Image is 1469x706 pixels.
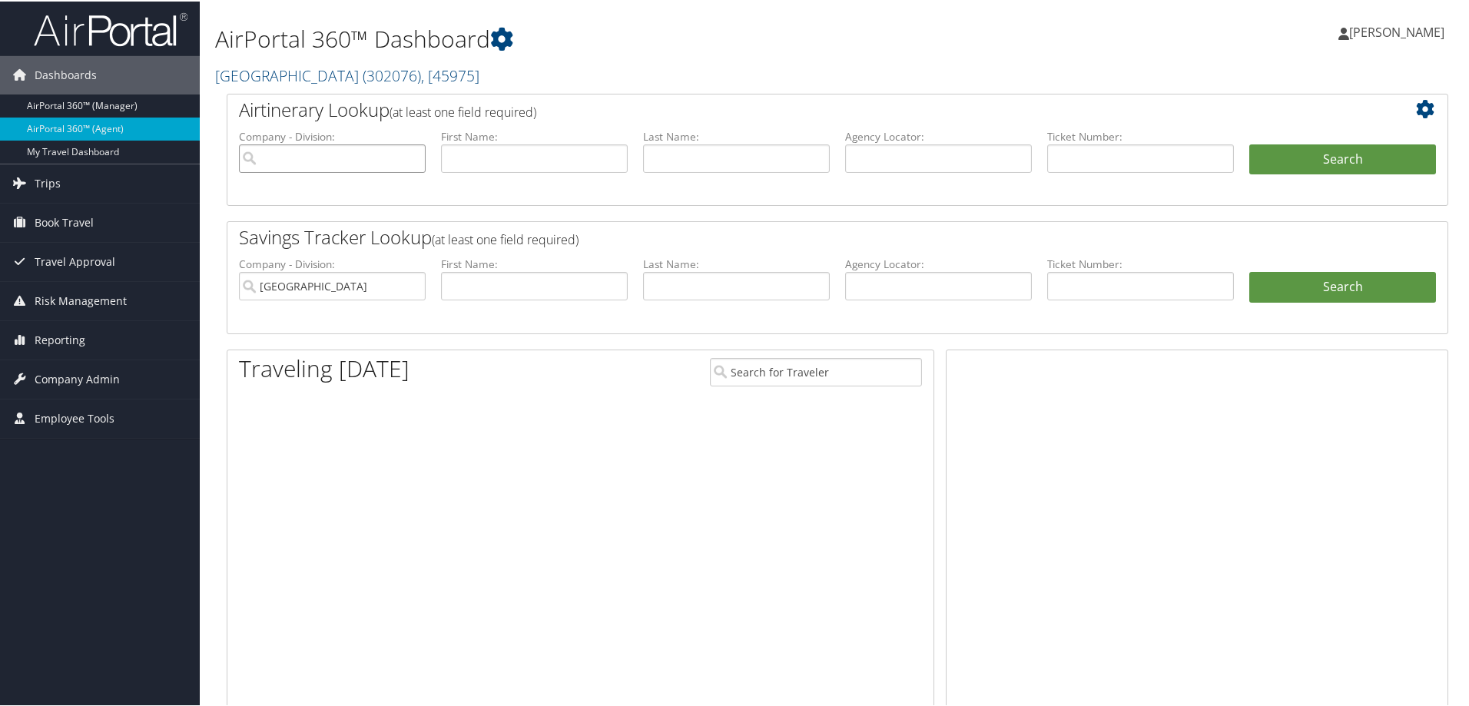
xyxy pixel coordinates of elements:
span: Trips [35,163,61,201]
label: Agency Locator: [845,128,1032,143]
span: Book Travel [35,202,94,240]
label: Company - Division: [239,128,426,143]
span: (at least one field required) [390,102,536,119]
input: Search for Traveler [710,356,922,385]
a: [GEOGRAPHIC_DATA] [215,64,479,85]
span: Risk Management [35,280,127,319]
button: Search [1249,143,1436,174]
label: First Name: [441,255,628,270]
span: Travel Approval [35,241,115,280]
label: First Name: [441,128,628,143]
span: (at least one field required) [432,230,579,247]
span: Reporting [35,320,85,358]
label: Agency Locator: [845,255,1032,270]
a: [PERSON_NAME] [1338,8,1460,54]
img: airportal-logo.png [34,10,187,46]
span: Employee Tools [35,398,114,436]
label: Ticket Number: [1047,255,1234,270]
span: Company Admin [35,359,120,397]
input: search accounts [239,270,426,299]
label: Ticket Number: [1047,128,1234,143]
h2: Airtinerary Lookup [239,95,1335,121]
a: Search [1249,270,1436,301]
label: Company - Division: [239,255,426,270]
span: Dashboards [35,55,97,93]
label: Last Name: [643,128,830,143]
span: ( 302076 ) [363,64,421,85]
h1: Traveling [DATE] [239,351,410,383]
h1: AirPortal 360™ Dashboard [215,22,1045,54]
label: Last Name: [643,255,830,270]
span: [PERSON_NAME] [1349,22,1444,39]
span: , [ 45975 ] [421,64,479,85]
h2: Savings Tracker Lookup [239,223,1335,249]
